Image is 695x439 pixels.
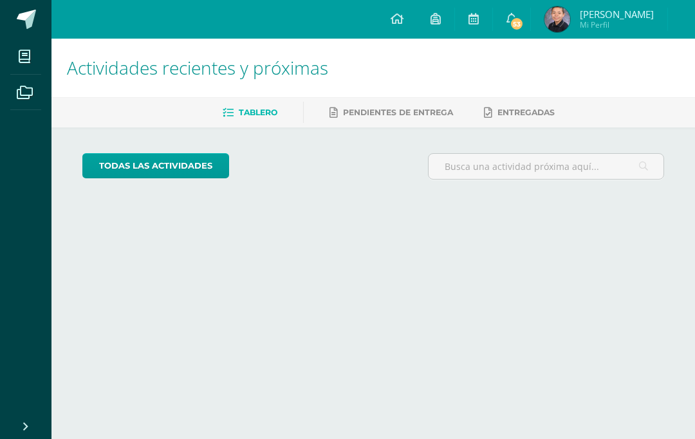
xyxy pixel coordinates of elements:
a: todas las Actividades [82,153,229,178]
span: [PERSON_NAME] [580,8,654,21]
span: 53 [510,17,524,31]
a: Entregadas [484,102,555,123]
span: Tablero [239,107,277,117]
span: Mi Perfil [580,19,654,30]
img: 32afa18bd41b127e24e015edbb76f621.png [544,6,570,32]
a: Tablero [223,102,277,123]
input: Busca una actividad próxima aquí... [429,154,664,179]
span: Actividades recientes y próximas [67,55,328,80]
a: Pendientes de entrega [329,102,453,123]
span: Pendientes de entrega [343,107,453,117]
span: Entregadas [497,107,555,117]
